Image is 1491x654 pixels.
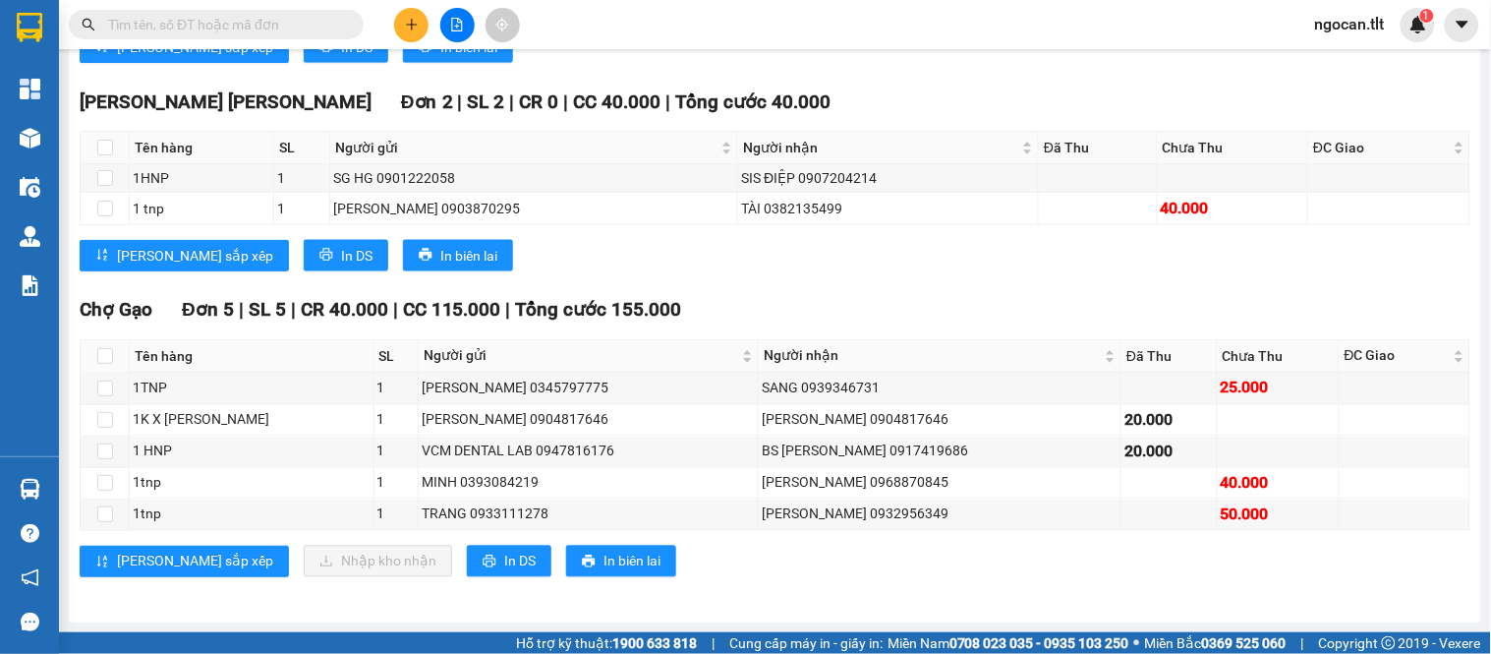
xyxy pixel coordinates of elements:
img: icon-new-feature [1409,16,1427,33]
button: printerIn biên lai [403,240,513,271]
div: 1tnp [133,504,371,525]
span: In biên lai [603,551,660,572]
span: Người gửi [424,345,738,367]
span: | [510,90,515,113]
th: SL [274,132,330,164]
text: CGTLT1308250001 [91,93,358,128]
img: logo-vxr [17,13,42,42]
div: 20.000 [1124,408,1213,433]
span: notification [21,568,39,587]
span: In DS [504,551,536,572]
div: BS [PERSON_NAME] 0917419686 [762,441,1118,462]
span: sort-ascending [95,555,109,570]
button: printerIn DS [467,546,551,577]
span: | [458,90,463,113]
span: search [82,18,95,31]
span: Miền Nam [888,632,1129,654]
div: 1TNP [133,378,371,399]
span: Miền Bắc [1145,632,1287,654]
img: warehouse-icon [20,177,40,198]
img: warehouse-icon [20,226,40,247]
div: 1 HNP [133,441,371,462]
span: SL 2 [468,90,505,113]
div: 1 [377,441,416,462]
span: | [393,299,398,322]
span: Tổng cước 40.000 [676,90,832,113]
span: ngocan.tlt [1299,12,1401,36]
span: printer [483,555,496,570]
span: Người nhận [743,137,1018,158]
th: Tên hàng [130,340,374,373]
div: SIS ĐIỆP 0907204214 [741,167,1035,189]
span: | [506,299,511,322]
span: copyright [1382,636,1396,650]
span: CR 0 [520,90,559,113]
div: 1 [277,167,326,189]
span: | [666,90,671,113]
span: 1 [1423,9,1430,23]
span: plus [405,18,419,31]
div: Chợ Gạo [11,141,437,193]
span: ĐC Giao [1313,137,1450,158]
span: In DS [341,245,373,267]
div: VCM DENTAL LAB 0947816176 [422,441,755,462]
span: | [1301,632,1304,654]
div: 1 [377,472,416,494]
span: Người gửi [335,137,717,158]
span: Chợ Gạo [80,299,152,322]
div: SANG 0939346731 [762,378,1118,399]
input: Tìm tên, số ĐT hoặc mã đơn [108,14,340,35]
img: warehouse-icon [20,128,40,149]
div: 1tnp [133,472,371,494]
button: plus [394,8,429,42]
th: Đã Thu [1121,340,1217,373]
span: file-add [450,18,464,31]
span: printer [319,248,333,264]
span: [PERSON_NAME] [PERSON_NAME] [80,90,372,113]
img: dashboard-icon [20,79,40,99]
th: Chưa Thu [1158,132,1309,164]
strong: 1900 633 818 [612,635,697,651]
span: Cung cấp máy in - giấy in: [729,632,883,654]
th: Chưa Thu [1218,340,1340,373]
span: aim [495,18,509,31]
span: | [564,90,569,113]
span: Người nhận [764,345,1101,367]
span: ĐC Giao [1345,345,1450,367]
div: [PERSON_NAME] 0904817646 [762,409,1118,431]
span: caret-down [1454,16,1471,33]
span: ⚪️ [1134,639,1140,647]
div: 40.000 [1161,196,1305,220]
div: 1 [277,198,326,219]
div: 50.000 [1221,503,1336,527]
div: [PERSON_NAME] 0903870295 [333,198,734,219]
sup: 1 [1420,9,1434,23]
img: solution-icon [20,275,40,296]
strong: 0708 023 035 - 0935 103 250 [949,635,1129,651]
div: TRANG 0933111278 [422,504,755,525]
div: 25.000 [1221,376,1336,400]
span: | [712,632,715,654]
div: MINH 0393084219 [422,472,755,494]
span: | [239,299,244,322]
button: caret-down [1445,8,1479,42]
img: warehouse-icon [20,479,40,500]
div: [PERSON_NAME] 0904817646 [422,409,755,431]
span: Hỗ trợ kỹ thuật: [516,632,697,654]
span: Đơn 5 [182,299,234,322]
span: Tổng cước 155.000 [516,299,682,322]
span: question-circle [21,524,39,543]
strong: 0369 525 060 [1202,635,1287,651]
th: Đã Thu [1039,132,1157,164]
div: SG HG 0901222058 [333,167,734,189]
span: printer [582,555,596,570]
div: 1 [377,378,416,399]
span: sort-ascending [95,248,109,264]
div: 1 tnp [133,198,270,219]
span: | [291,299,296,322]
span: CC 115.000 [403,299,501,322]
div: 40.000 [1221,471,1336,496]
span: [PERSON_NAME] sắp xếp [117,551,273,572]
span: In biên lai [440,245,497,267]
div: 1 [377,409,416,431]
